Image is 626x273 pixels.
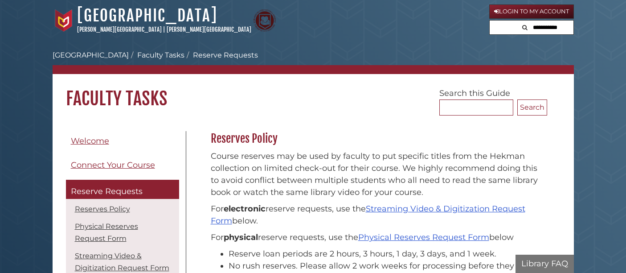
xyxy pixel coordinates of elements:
a: Streaming Video & Digitization Request Form [75,252,169,272]
strong: physical [224,232,258,242]
button: Search [520,21,530,33]
a: [PERSON_NAME][GEOGRAPHIC_DATA] [167,26,251,33]
a: Connect Your Course [66,155,179,175]
a: Welcome [66,131,179,151]
a: [PERSON_NAME][GEOGRAPHIC_DATA] [77,26,162,33]
a: Faculty Tasks [137,51,184,59]
nav: breadcrumb [53,50,574,74]
img: Calvin Theological Seminary [254,9,276,32]
i: Search [522,25,528,30]
a: Physical Reserves Request Form [75,222,138,243]
p: For reserve requests, use the below [211,232,543,244]
span: Welcome [71,136,109,146]
a: Reserves Policy [75,205,130,213]
span: Reserve Requests [71,186,143,196]
img: Calvin University [53,9,75,32]
button: Search [517,99,547,116]
h2: Reserves Policy [206,132,547,146]
a: Streaming Video & Digitization Request Form [211,204,525,226]
p: Course reserves may be used by faculty to put specific titles from the Hekman collection on limit... [211,150,543,199]
a: [GEOGRAPHIC_DATA] [77,6,217,25]
h1: Faculty Tasks [53,74,574,110]
span: Connect Your Course [71,160,155,170]
span: | [163,26,165,33]
button: Library FAQ [516,255,574,273]
a: Login to My Account [489,4,574,19]
li: Reserve loan periods are 2 hours, 3 hours, 1 day, 3 days, and 1 week. [229,248,543,260]
p: For reserve requests, use the below. [211,203,543,227]
li: Reserve Requests [184,50,258,61]
strong: electronic [224,204,266,214]
a: [GEOGRAPHIC_DATA] [53,51,129,59]
a: Reserve Requests [66,180,179,199]
a: Physical Reserves Request Form [358,232,489,242]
